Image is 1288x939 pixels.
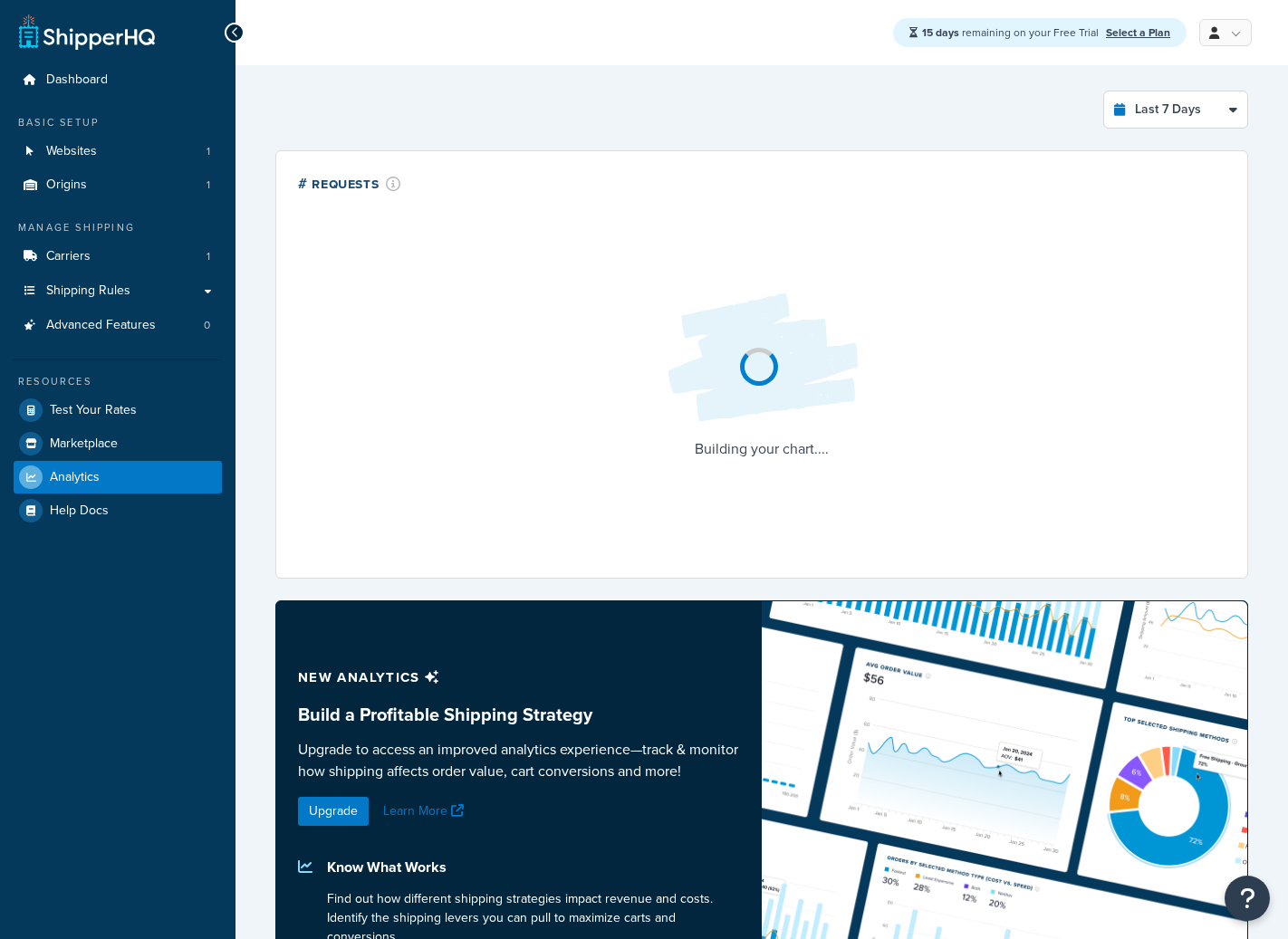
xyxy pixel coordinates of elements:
[922,24,959,41] strong: 15 days
[653,436,870,462] p: Building your chart....
[1106,24,1170,41] a: Select a Plan
[14,427,222,460] a: Marketplace
[922,24,1101,41] span: remaining on your Free Trial
[653,279,870,436] img: Loading...
[50,436,118,452] span: Marketplace
[204,318,210,333] span: 0
[14,374,222,389] div: Resources
[14,240,222,273] a: Carriers1
[14,240,222,273] li: Carriers
[207,144,210,159] span: 1
[14,309,222,342] a: Advanced Features0
[207,177,210,193] span: 1
[298,665,740,690] p: New analytics
[298,739,740,782] p: Upgrade to access an improved analytics experience—track & monitor how shipping affects order val...
[14,135,222,168] li: Websites
[14,168,222,202] li: Origins
[14,394,222,426] a: Test Your Rates
[14,115,222,130] div: Basic Setup
[207,249,210,264] span: 1
[46,283,130,299] span: Shipping Rules
[46,249,91,264] span: Carriers
[327,855,740,880] p: Know What Works
[14,63,222,97] a: Dashboard
[1225,876,1270,921] button: Open Resource Center
[14,309,222,342] li: Advanced Features
[50,403,137,418] span: Test Your Rates
[298,797,369,826] a: Upgrade
[298,173,401,194] div: # Requests
[46,144,97,159] span: Websites
[383,801,468,820] a: Learn More
[14,461,222,493] a: Analytics
[14,135,222,168] a: Websites1
[46,177,87,193] span: Origins
[14,168,222,202] a: Origins1
[14,220,222,235] div: Manage Shipping
[50,470,100,485] span: Analytics
[298,704,740,724] h3: Build a Profitable Shipping Strategy
[46,318,156,333] span: Advanced Features
[50,503,109,519] span: Help Docs
[14,274,222,308] a: Shipping Rules
[14,494,222,527] a: Help Docs
[46,72,108,88] span: Dashboard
